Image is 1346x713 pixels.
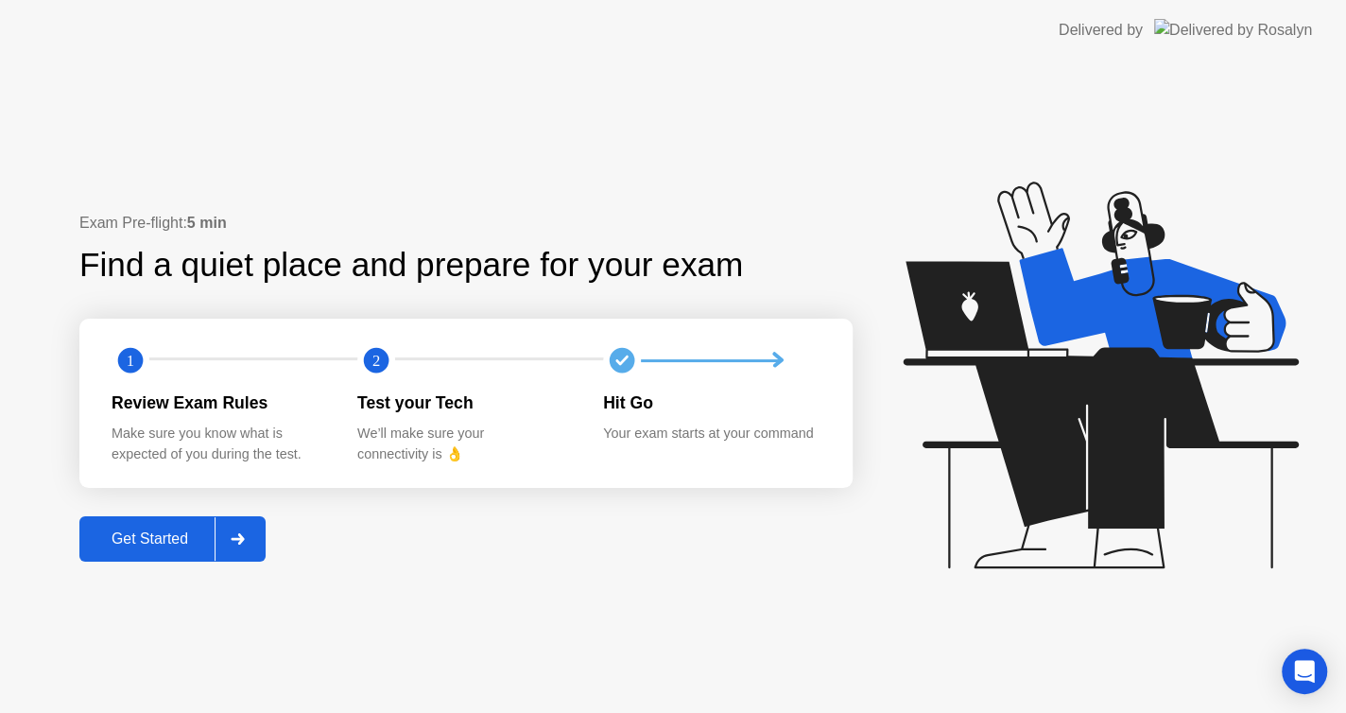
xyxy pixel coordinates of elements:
[1059,19,1143,42] div: Delivered by
[357,424,573,464] div: We’ll make sure your connectivity is 👌
[372,352,380,370] text: 2
[1282,649,1327,694] div: Open Intercom Messenger
[127,352,134,370] text: 1
[85,530,215,548] div: Get Started
[112,424,327,464] div: Make sure you know what is expected of you during the test.
[603,424,819,444] div: Your exam starts at your command
[79,212,853,235] div: Exam Pre-flight:
[1154,19,1312,41] img: Delivered by Rosalyn
[357,391,573,415] div: Test your Tech
[187,215,227,231] b: 5 min
[112,391,327,415] div: Review Exam Rules
[79,516,266,562] button: Get Started
[603,391,819,415] div: Hit Go
[79,240,746,290] div: Find a quiet place and prepare for your exam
